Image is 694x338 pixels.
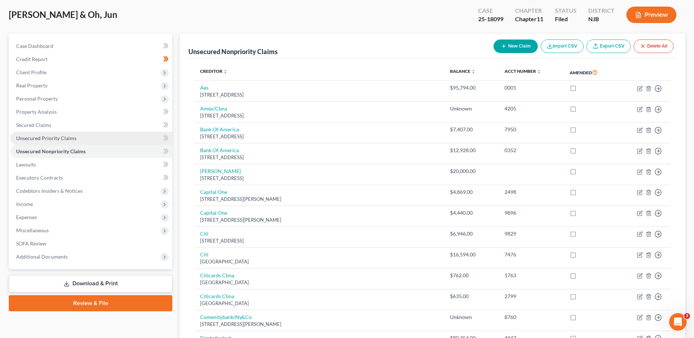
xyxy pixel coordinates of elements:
[16,227,49,233] span: Miscellaneous
[450,313,492,321] div: Unknown
[200,293,234,299] a: Citicards Cbna
[10,145,172,158] a: Unsecured Nonpriority Claims
[200,84,209,91] a: Aes
[10,119,172,132] a: Secured Claims
[200,68,228,74] a: Creditor unfold_more
[16,69,46,75] span: Client Profile
[16,82,48,89] span: Real Property
[494,40,538,53] button: New Claim
[450,188,492,196] div: $4,869.00
[450,230,492,237] div: $6,946.00
[16,148,86,154] span: Unsecured Nonpriority Claims
[450,168,492,175] div: $20,000.00
[16,240,46,247] span: SOFA Review
[450,209,492,217] div: $4,440.00
[16,201,33,207] span: Income
[16,135,76,141] span: Unsecured Priority Claims
[200,133,438,140] div: [STREET_ADDRESS]
[9,275,172,292] a: Download & Print
[16,174,63,181] span: Executory Contracts
[16,188,83,194] span: Codebtors Insiders & Notices
[555,15,577,23] div: Filed
[200,154,438,161] div: [STREET_ADDRESS]
[478,15,503,23] div: 25-18099
[504,293,558,300] div: 2799
[200,196,438,203] div: [STREET_ADDRESS][PERSON_NAME]
[588,7,615,15] div: District
[634,40,674,53] button: Delete All
[200,321,438,328] div: [STREET_ADDRESS][PERSON_NAME]
[200,168,241,174] a: [PERSON_NAME]
[200,126,239,132] a: Bank Of America
[450,293,492,300] div: $635.00
[200,251,209,258] a: Citi
[10,132,172,145] a: Unsecured Priority Claims
[200,91,438,98] div: [STREET_ADDRESS]
[504,68,541,74] a: Acct Number unfold_more
[16,161,36,168] span: Lawsuits
[200,189,227,195] a: Capital One
[16,122,51,128] span: Secured Claims
[450,105,492,112] div: Unknown
[504,272,558,279] div: 1763
[200,210,227,216] a: Capital One
[504,147,558,154] div: 0352
[200,300,438,307] div: [GEOGRAPHIC_DATA]
[16,95,58,102] span: Personal Property
[16,253,68,260] span: Additional Documents
[200,314,252,320] a: Comenitybank/Ny&Co
[515,15,543,23] div: Chapter
[669,313,687,331] iframe: Intercom live chat
[200,237,438,244] div: [STREET_ADDRESS]
[10,40,172,53] a: Case Dashboard
[200,272,234,278] a: Citicards Cbna
[200,230,209,237] a: Citi
[9,9,117,20] span: [PERSON_NAME] & Oh, Jun
[200,258,438,265] div: [GEOGRAPHIC_DATA]
[504,251,558,258] div: 7476
[541,40,584,53] button: Import CSV
[450,84,492,91] div: $95,794.00
[450,147,492,154] div: $12,928.00
[684,313,690,319] span: 3
[16,56,48,62] span: Credit Report
[450,68,476,74] a: Balance unfold_more
[478,7,503,15] div: Case
[588,15,615,23] div: NJB
[504,230,558,237] div: 9829
[200,147,239,153] a: Bank Of America
[471,70,476,74] i: unfold_more
[450,272,492,279] div: $762.00
[10,53,172,66] a: Credit Report
[504,126,558,133] div: 7950
[450,251,492,258] div: $16,594.00
[223,70,228,74] i: unfold_more
[188,47,278,56] div: Unsecured Nonpriority Claims
[515,7,543,15] div: Chapter
[504,188,558,196] div: 2498
[16,214,37,220] span: Expenses
[200,175,438,182] div: [STREET_ADDRESS]
[586,40,631,53] a: Export CSV
[504,105,558,112] div: 4205
[9,295,172,311] a: Review & File
[200,217,438,224] div: [STREET_ADDRESS][PERSON_NAME]
[504,209,558,217] div: 9896
[626,7,676,23] button: Preview
[10,105,172,119] a: Property Analysis
[200,105,227,112] a: Amex/Cbna
[10,171,172,184] a: Executory Contracts
[504,313,558,321] div: 8760
[16,109,57,115] span: Property Analysis
[200,279,438,286] div: [GEOGRAPHIC_DATA]
[537,70,541,74] i: unfold_more
[537,15,543,22] span: 11
[10,158,172,171] a: Lawsuits
[555,7,577,15] div: Status
[16,43,53,49] span: Case Dashboard
[10,237,172,250] a: SOFA Review
[200,112,438,119] div: [STREET_ADDRESS]
[564,64,618,81] th: Amended
[504,84,558,91] div: 0001
[450,126,492,133] div: $7,407.00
